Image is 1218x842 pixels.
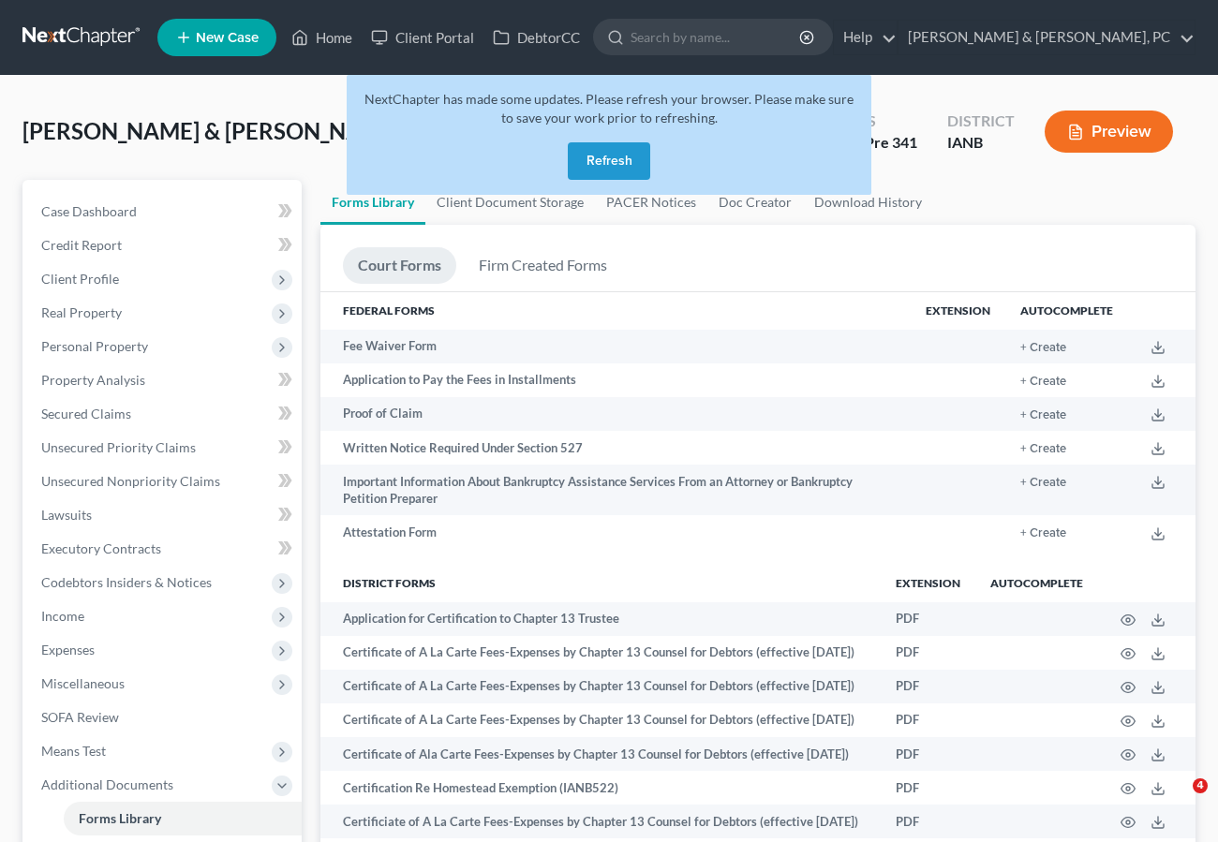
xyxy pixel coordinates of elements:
a: Firm Created Forms [464,247,622,284]
td: PDF [881,670,975,703]
th: Autocomplete [975,565,1098,602]
div: District [947,111,1015,132]
td: Important Information About Bankruptcy Assistance Services From an Attorney or Bankruptcy Petitio... [320,465,911,516]
span: Means Test [41,743,106,759]
a: Court Forms [343,247,456,284]
span: Secured Claims [41,406,131,421]
a: SOFA Review [26,701,302,734]
a: Unsecured Nonpriority Claims [26,465,302,498]
span: Real Property [41,304,122,320]
td: PDF [881,771,975,805]
td: Proof of Claim [320,397,911,431]
iframe: Intercom live chat [1154,778,1199,823]
td: Certificate of A La Carte Fees-Expenses by Chapter 13 Counsel for Debtors (effective [DATE]) [320,703,881,737]
span: SOFA Review [41,709,119,725]
span: Client Profile [41,271,119,287]
td: Fee Waiver Form [320,330,911,363]
button: + Create [1020,443,1066,455]
a: Help [834,21,897,54]
button: + Create [1020,409,1066,421]
a: Unsecured Priority Claims [26,431,302,465]
td: PDF [881,636,975,670]
button: + Create [1020,342,1066,354]
span: Personal Property [41,338,148,354]
a: Executory Contracts [26,532,302,566]
div: IANB [947,132,1015,154]
a: DebtorCC [483,21,589,54]
span: Executory Contracts [41,540,161,556]
button: Preview [1045,111,1173,153]
td: Attestation Form [320,515,911,549]
a: Client Portal [362,21,483,54]
a: Forms Library [320,180,425,225]
td: Application for Certification to Chapter 13 Trustee [320,602,881,636]
span: Unsecured Priority Claims [41,439,196,455]
span: Unsecured Nonpriority Claims [41,473,220,489]
a: Lawsuits [26,498,302,532]
a: Home [282,21,362,54]
span: NextChapter has made some updates. Please refresh your browser. Please make sure to save your wor... [364,91,854,126]
a: Case Dashboard [26,195,302,229]
a: Property Analysis [26,363,302,397]
span: Forms Library [79,810,161,826]
span: Income [41,608,84,624]
button: + Create [1020,477,1066,489]
span: Credit Report [41,237,122,253]
td: PDF [881,737,975,771]
th: Autocomplete [1005,292,1128,330]
td: Written Notice Required Under Section 527 [320,431,911,465]
span: 4 [1193,778,1208,793]
td: PDF [881,703,975,737]
td: Certification Re Homestead Exemption (IANB522) [320,771,881,805]
th: Extension [881,565,975,602]
td: Application to Pay the Fees in Installments [320,363,911,397]
td: PDF [881,602,975,636]
span: Codebtors Insiders & Notices [41,574,212,590]
td: Certificiate of A La Carte Fees-Expenses by Chapter 13 Counsel for Debtors (effective [DATE]) [320,805,881,838]
span: New Case [196,31,259,45]
td: Certificate of Ala Carte Fees-Expenses by Chapter 13 Counsel for Debtors (effective [DATE]) [320,737,881,771]
th: Extension [911,292,1005,330]
th: Federal Forms [320,292,911,330]
input: Search by name... [631,20,802,54]
td: Certificate of A La Carte Fees-Expenses by Chapter 13 Counsel for Debtors (effective [DATE]) [320,670,881,703]
a: [PERSON_NAME] & [PERSON_NAME], PC [899,21,1195,54]
span: [PERSON_NAME] & [PERSON_NAME] [22,117,402,144]
span: Expenses [41,642,95,657]
a: Secured Claims [26,397,302,431]
a: Credit Report [26,229,302,262]
span: Miscellaneous [41,675,125,691]
td: Certificate of A La Carte Fees-Expenses by Chapter 13 Counsel for Debtors (effective [DATE]) [320,636,881,670]
th: District forms [320,565,881,602]
span: Property Analysis [41,372,145,388]
span: Lawsuits [41,507,92,523]
button: + Create [1020,527,1066,539]
td: PDF [881,805,975,838]
button: Refresh [568,142,650,180]
a: Forms Library [64,802,302,835]
span: Additional Documents [41,776,173,792]
span: Case Dashboard [41,203,137,219]
button: + Create [1020,376,1066,388]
